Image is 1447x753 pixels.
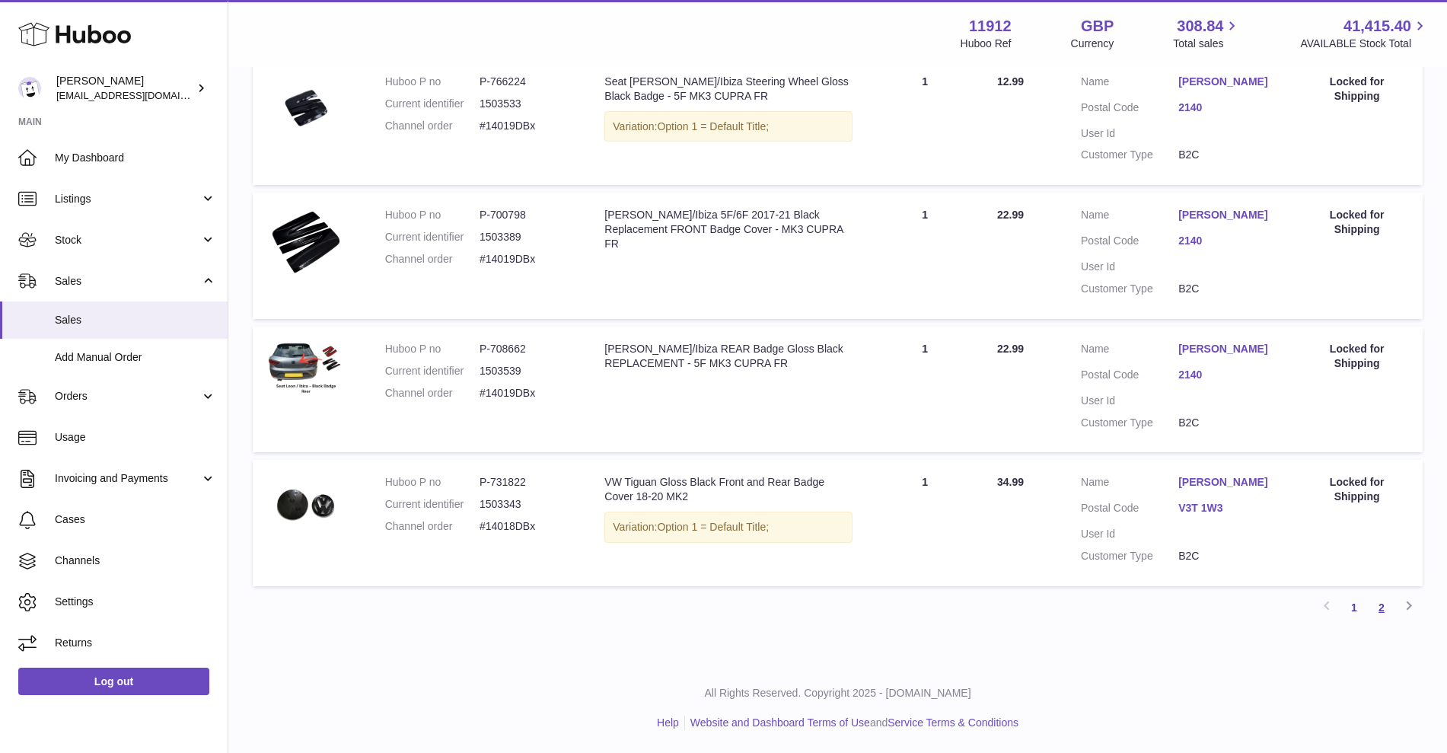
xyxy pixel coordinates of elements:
[55,192,200,206] span: Listings
[604,475,853,504] div: VW Tiguan Gloss Black Front and Rear Badge Cover 18-20 MK2
[997,209,1024,221] span: 22.99
[604,512,853,543] div: Variation:
[1343,16,1411,37] span: 41,415.40
[480,519,574,534] dd: #14018DBx
[604,75,853,104] div: Seat [PERSON_NAME]/Ibiza Steering Wheel Gloss Black Badge - 5F MK3 CUPRA FR
[1178,148,1276,162] dd: B2C
[1081,282,1178,296] dt: Customer Type
[1178,208,1276,222] a: [PERSON_NAME]
[55,554,216,568] span: Channels
[1306,475,1407,504] div: Locked for Shipping
[1071,37,1114,51] div: Currency
[55,350,216,365] span: Add Manual Order
[1178,342,1276,356] a: [PERSON_NAME]
[1300,37,1429,51] span: AVAILABLE Stock Total
[868,327,982,453] td: 1
[1081,260,1178,274] dt: User Id
[268,208,344,276] img: $_1.PNG
[604,208,853,251] div: [PERSON_NAME]/Ibiza 5F/6F 2017-21 Black Replacement FRONT Badge Cover - MK3 CUPRA FR
[268,75,344,143] img: PhotoRoom-20230430_171745.jpg
[1081,527,1178,541] dt: User Id
[868,193,982,319] td: 1
[55,471,200,486] span: Invoicing and Payments
[1081,394,1178,408] dt: User Id
[969,16,1012,37] strong: 11912
[657,120,769,132] span: Option 1 = Default Title;
[480,364,574,378] dd: 1503539
[385,252,480,266] dt: Channel order
[1081,234,1178,252] dt: Postal Code
[385,75,480,89] dt: Huboo P no
[1178,234,1276,248] a: 2140
[385,497,480,512] dt: Current identifier
[1340,594,1368,621] a: 1
[241,686,1435,700] p: All Rights Reserved. Copyright 2025 - [DOMAIN_NAME]
[55,595,216,609] span: Settings
[1178,416,1276,430] dd: B2C
[1081,101,1178,119] dt: Postal Code
[1081,148,1178,162] dt: Customer Type
[1300,16,1429,51] a: 41,415.40 AVAILABLE Stock Total
[1081,501,1178,519] dt: Postal Code
[1173,16,1241,51] a: 308.84 Total sales
[1178,368,1276,382] a: 2140
[657,716,679,729] a: Help
[385,386,480,400] dt: Channel order
[385,119,480,133] dt: Channel order
[685,716,1018,730] li: and
[55,233,200,247] span: Stock
[1306,208,1407,237] div: Locked for Shipping
[1178,549,1276,563] dd: B2C
[480,475,574,490] dd: P-731822
[997,343,1024,355] span: 22.99
[385,475,480,490] dt: Huboo P no
[1178,75,1276,89] a: [PERSON_NAME]
[997,476,1024,488] span: 34.99
[1178,475,1276,490] a: [PERSON_NAME]
[268,475,344,532] img: IMG_20210404_164000_86aeb6d4-2e49-4841-8a74-2ecac9f2f53c.jpg
[997,75,1024,88] span: 12.99
[55,430,216,445] span: Usage
[480,342,574,356] dd: P-708662
[1178,101,1276,115] a: 2140
[888,716,1018,729] a: Service Terms & Conditions
[385,230,480,244] dt: Current identifier
[56,74,193,103] div: [PERSON_NAME]
[18,668,209,695] a: Log out
[1178,282,1276,296] dd: B2C
[1306,75,1407,104] div: Locked for Shipping
[385,342,480,356] dt: Huboo P no
[55,512,216,527] span: Cases
[690,716,870,729] a: Website and Dashboard Terms of Use
[480,386,574,400] dd: #14019DBx
[1368,594,1395,621] a: 2
[1178,501,1276,515] a: V3T 1W3
[18,77,41,100] img: info@carbonmyride.com
[1177,16,1223,37] span: 308.84
[1306,342,1407,371] div: Locked for Shipping
[1081,75,1178,93] dt: Name
[385,519,480,534] dt: Channel order
[604,342,853,371] div: [PERSON_NAME]/Ibiza REAR Badge Gloss Black REPLACEMENT - 5F MK3 CUPRA FR
[480,75,574,89] dd: P-766224
[868,460,982,586] td: 1
[55,389,200,404] span: Orders
[55,313,216,327] span: Sales
[385,364,480,378] dt: Current identifier
[480,252,574,266] dd: #14019DBx
[1081,416,1178,430] dt: Customer Type
[55,636,216,650] span: Returns
[1081,342,1178,360] dt: Name
[55,274,200,289] span: Sales
[1081,475,1178,493] dt: Name
[268,342,344,399] img: $_57.PNG
[961,37,1012,51] div: Huboo Ref
[480,230,574,244] dd: 1503389
[385,208,480,222] dt: Huboo P no
[1081,126,1178,141] dt: User Id
[480,97,574,111] dd: 1503533
[1081,16,1114,37] strong: GBP
[1081,368,1178,386] dt: Postal Code
[55,151,216,165] span: My Dashboard
[657,521,769,533] span: Option 1 = Default Title;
